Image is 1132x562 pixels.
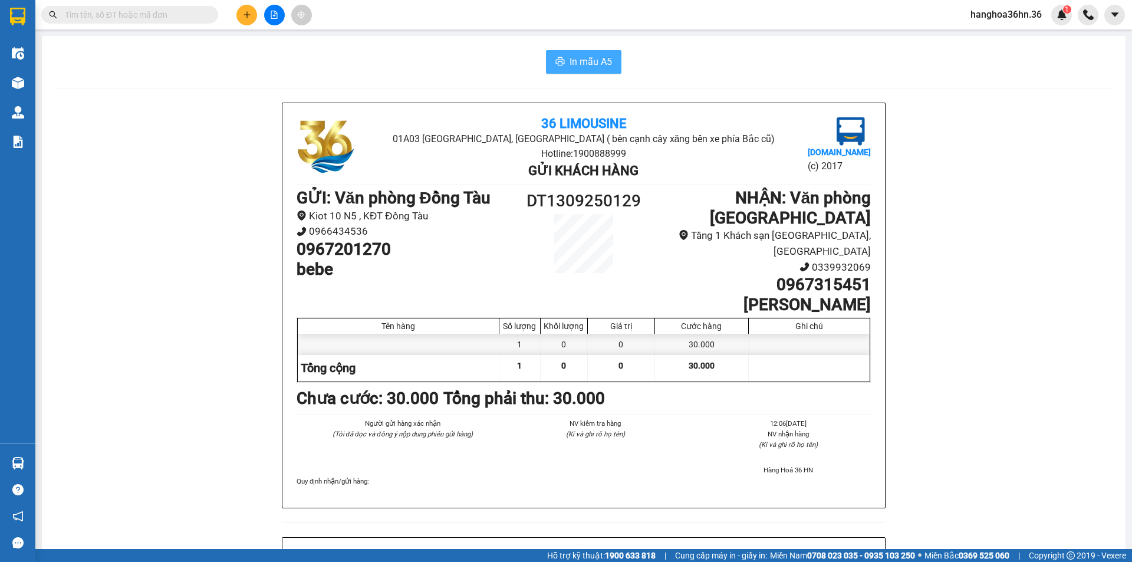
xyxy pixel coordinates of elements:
[12,106,24,119] img: warehouse-icon
[1057,9,1067,20] img: icon-new-feature
[297,11,305,19] span: aim
[706,465,871,475] li: Hàng Hoá 36 HN
[297,211,307,221] span: environment
[679,230,689,240] span: environment
[65,29,268,73] li: 01A03 [GEOGRAPHIC_DATA], [GEOGRAPHIC_DATA] ( bên cạnh cây xăng bến xe phía Bắc cũ)
[502,321,537,331] div: Số lượng
[301,361,356,375] span: Tổng cộng
[656,228,871,259] li: Tầng 1 Khách sạn [GEOGRAPHIC_DATA], [GEOGRAPHIC_DATA]
[710,188,871,228] b: NHẬN : Văn phòng [GEOGRAPHIC_DATA]
[264,5,285,25] button: file-add
[320,418,485,429] li: Người gửi hàng xác nhận
[555,57,565,68] span: printer
[658,321,745,331] div: Cước hàng
[517,361,522,370] span: 1
[546,50,621,74] button: printerIn mẫu A5
[297,188,491,208] b: GỬI : Văn phòng Đồng Tàu
[605,551,656,560] strong: 1900 633 818
[65,8,204,21] input: Tìm tên, số ĐT hoặc mã đơn
[1018,549,1020,562] span: |
[959,551,1009,560] strong: 0369 525 060
[759,441,818,449] i: (Kí và ghi rõ họ tên)
[392,132,775,146] li: 01A03 [GEOGRAPHIC_DATA], [GEOGRAPHIC_DATA] ( bên cạnh cây xăng bến xe phía Bắc cũ)
[618,361,623,370] span: 0
[1104,5,1125,25] button: caret-down
[689,361,715,370] span: 30.000
[807,551,915,560] strong: 0708 023 035 - 0935 103 250
[588,334,655,355] div: 0
[1083,9,1094,20] img: phone-icon
[499,334,541,355] div: 1
[924,549,1009,562] span: Miền Bắc
[664,549,666,562] span: |
[808,147,871,157] b: [DOMAIN_NAME]
[547,549,656,562] span: Hỗ trợ kỹ thuật:
[392,146,775,161] li: Hotline: 1900888999
[236,5,257,25] button: plus
[297,259,512,280] h1: bebe
[297,224,512,239] li: 0966434536
[1065,5,1069,14] span: 1
[808,159,871,173] li: (c) 2017
[124,14,209,28] b: 36 Limousine
[12,537,24,548] span: message
[541,334,588,355] div: 0
[12,77,24,89] img: warehouse-icon
[655,334,749,355] div: 30.000
[49,11,57,19] span: search
[675,549,767,562] span: Cung cấp máy in - giấy in:
[752,321,867,331] div: Ghi chú
[291,5,312,25] button: aim
[297,389,439,408] b: Chưa cước : 30.000
[1110,9,1120,20] span: caret-down
[297,226,307,236] span: phone
[333,430,473,438] i: (Tôi đã đọc và đồng ý nộp dung phiếu gửi hàng)
[12,511,24,522] span: notification
[297,208,512,224] li: Kiot 10 N5 , KĐT Đồng Tàu
[12,136,24,148] img: solution-icon
[656,275,871,295] h1: 0967315451
[10,8,25,25] img: logo-vxr
[65,73,268,88] li: Hotline: 1900888999
[513,418,677,429] li: NV kiểm tra hàng
[961,7,1051,22] span: hanghoa36hn.36
[297,239,512,259] h1: 0967201270
[656,259,871,275] li: 0339932069
[566,430,625,438] i: (Kí và ghi rõ họ tên)
[799,262,809,272] span: phone
[301,321,496,331] div: Tên hàng
[561,361,566,370] span: 0
[570,54,612,69] span: In mẫu A5
[837,117,865,146] img: logo.jpg
[297,117,356,176] img: logo.jpg
[528,163,639,178] b: Gửi khách hàng
[12,47,24,60] img: warehouse-icon
[512,188,656,214] h1: DT1309250129
[656,295,871,315] h1: [PERSON_NAME]
[243,11,251,19] span: plus
[591,321,651,331] div: Giá trị
[706,418,871,429] li: 12:06[DATE]
[12,457,24,469] img: warehouse-icon
[443,389,605,408] b: Tổng phải thu: 30.000
[544,321,584,331] div: Khối lượng
[15,15,74,74] img: logo.jpg
[1067,551,1075,560] span: copyright
[1063,5,1071,14] sup: 1
[270,11,278,19] span: file-add
[12,484,24,495] span: question-circle
[770,549,915,562] span: Miền Nam
[918,553,922,558] span: ⚪️
[706,429,871,439] li: NV nhận hàng
[541,116,626,131] b: 36 Limousine
[297,476,871,487] div: Quy định nhận/gửi hàng :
